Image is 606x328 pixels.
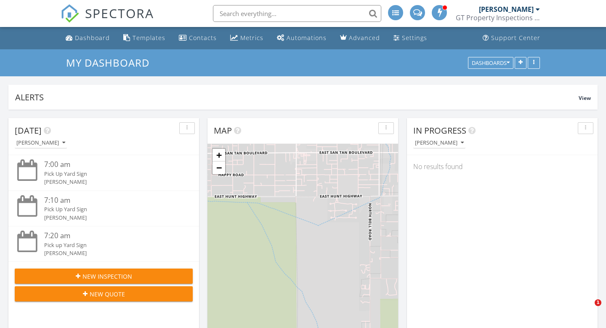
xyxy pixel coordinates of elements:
span: View [579,94,591,102]
a: Contacts [175,30,220,46]
div: [PERSON_NAME] [44,178,178,186]
div: [PERSON_NAME] [16,140,65,146]
a: Settings [390,30,431,46]
div: [PERSON_NAME] [479,5,534,13]
div: Pick Up Yard Sign [44,205,178,213]
span: Map [214,125,232,136]
button: New Quote [15,286,193,301]
div: Alerts [15,91,579,103]
a: Dashboard [62,30,113,46]
a: Metrics [227,30,267,46]
div: No results found [407,155,598,178]
button: Dashboards [468,57,513,69]
img: The Best Home Inspection Software - Spectora [61,4,79,23]
span: [DATE] [15,125,42,136]
div: Pick Up Yard Sign [44,170,178,178]
a: Advanced [337,30,383,46]
div: [PERSON_NAME] [415,140,464,146]
div: Settings [402,34,427,42]
div: GT Property Inspections L.L.C. [456,13,540,22]
div: [PERSON_NAME] [44,249,178,257]
a: Support Center [479,30,544,46]
a: Zoom out [213,161,225,174]
button: [PERSON_NAME] [413,137,465,149]
span: In Progress [413,125,466,136]
div: Support Center [491,34,540,42]
div: Templates [133,34,165,42]
a: My Dashboard [66,56,157,70]
div: [PERSON_NAME] [44,214,178,222]
div: 7:20 am [44,231,178,241]
div: Contacts [189,34,217,42]
a: SPECTORA [61,11,154,29]
a: Templates [120,30,169,46]
span: New Quote [90,290,125,298]
div: 7:00 am [44,159,178,170]
button: New Inspection [15,269,193,284]
button: [PERSON_NAME] [15,137,67,149]
div: Advanced [349,34,380,42]
div: Metrics [240,34,263,42]
a: Automations (Advanced) [274,30,330,46]
div: Automations [287,34,327,42]
span: New Inspection [82,272,132,281]
div: Dashboards [472,60,510,66]
div: Pick up Yard Sign [44,241,178,249]
span: SPECTORA [85,4,154,22]
input: Search everything... [213,5,381,22]
span: 1 [595,299,601,306]
div: 7:10 am [44,195,178,206]
a: Zoom in [213,149,225,161]
div: Dashboard [75,34,110,42]
iframe: Intercom live chat [577,299,598,320]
